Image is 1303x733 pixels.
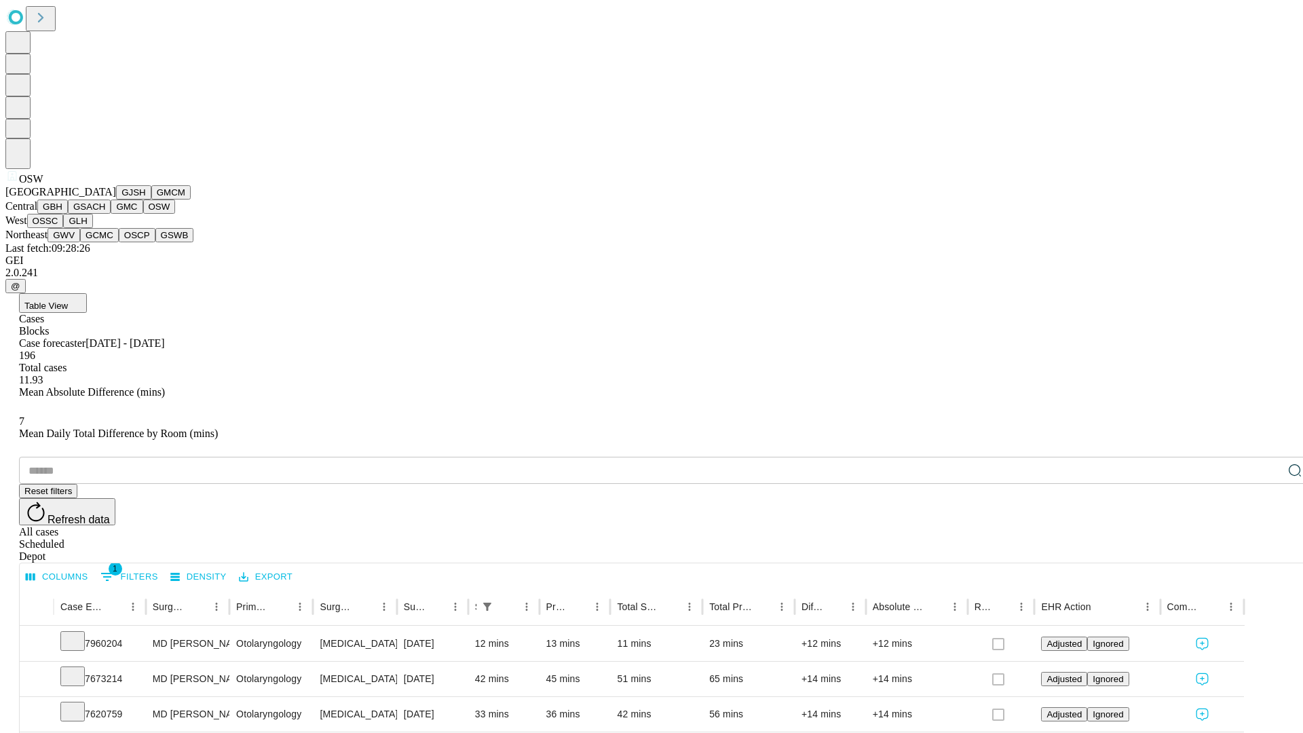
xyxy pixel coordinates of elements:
[475,697,533,732] div: 33 mins
[709,662,788,696] div: 65 mins
[26,668,47,692] button: Expand
[119,228,155,242] button: OSCP
[801,662,859,696] div: +14 mins
[19,386,165,398] span: Mean Absolute Difference (mins)
[569,597,588,616] button: Sort
[517,597,536,616] button: Menu
[801,697,859,732] div: +14 mins
[153,662,223,696] div: MD [PERSON_NAME] [PERSON_NAME]
[97,566,162,588] button: Show filters
[375,597,394,616] button: Menu
[19,484,77,498] button: Reset filters
[5,186,116,198] span: [GEOGRAPHIC_DATA]
[124,597,143,616] button: Menu
[1093,639,1123,649] span: Ignored
[661,597,680,616] button: Sort
[801,601,823,612] div: Difference
[143,200,176,214] button: OSW
[1041,637,1087,651] button: Adjusted
[1012,597,1031,616] button: Menu
[1041,601,1091,612] div: EHR Action
[709,601,752,612] div: Total Predicted Duration
[404,626,461,661] div: [DATE]
[1203,597,1222,616] button: Sort
[546,601,568,612] div: Predicted In Room Duration
[5,200,37,212] span: Central
[80,228,119,242] button: GCMC
[151,185,191,200] button: GMCM
[1167,601,1201,612] div: Comments
[753,597,772,616] button: Sort
[19,173,43,185] span: OSW
[5,242,90,254] span: Last fetch: 09:28:26
[27,214,64,228] button: OSSC
[873,601,925,612] div: Absolute Difference
[68,200,111,214] button: GSACH
[478,597,497,616] div: 1 active filter
[37,200,68,214] button: GBH
[60,626,139,661] div: 7960204
[546,697,604,732] div: 36 mins
[356,597,375,616] button: Sort
[19,498,115,525] button: Refresh data
[801,626,859,661] div: +12 mins
[320,697,390,732] div: [MEDICAL_DATA] INSERTION TUBE [MEDICAL_DATA]
[709,626,788,661] div: 23 mins
[153,626,223,661] div: MD [PERSON_NAME] [PERSON_NAME]
[617,662,696,696] div: 51 mins
[772,597,791,616] button: Menu
[1046,639,1082,649] span: Adjusted
[116,185,151,200] button: GJSH
[680,597,699,616] button: Menu
[1046,709,1082,719] span: Adjusted
[153,601,187,612] div: Surgeon Name
[873,697,961,732] div: +14 mins
[48,228,80,242] button: GWV
[26,633,47,656] button: Expand
[1222,597,1241,616] button: Menu
[109,562,122,576] span: 1
[26,703,47,727] button: Expand
[22,567,92,588] button: Select columns
[1093,674,1123,684] span: Ignored
[588,597,607,616] button: Menu
[19,374,43,386] span: 11.93
[19,415,24,427] span: 7
[617,697,696,732] div: 42 mins
[5,214,27,226] span: West
[5,267,1298,279] div: 2.0.241
[271,597,290,616] button: Sort
[105,597,124,616] button: Sort
[617,601,660,612] div: Total Scheduled Duration
[825,597,844,616] button: Sort
[926,597,945,616] button: Sort
[236,601,270,612] div: Primary Service
[63,214,92,228] button: GLH
[475,626,533,661] div: 12 mins
[207,597,226,616] button: Menu
[290,597,309,616] button: Menu
[1087,672,1129,686] button: Ignored
[48,514,110,525] span: Refresh data
[111,200,143,214] button: GMC
[546,662,604,696] div: 45 mins
[236,697,306,732] div: Otolaryngology
[86,337,164,349] span: [DATE] - [DATE]
[1041,707,1087,721] button: Adjusted
[19,428,218,439] span: Mean Daily Total Difference by Room (mins)
[153,697,223,732] div: MD [PERSON_NAME] [PERSON_NAME]
[873,626,961,661] div: +12 mins
[320,662,390,696] div: [MEDICAL_DATA] UNDER AGE [DEMOGRAPHIC_DATA]
[235,567,296,588] button: Export
[404,662,461,696] div: [DATE]
[5,255,1298,267] div: GEI
[1087,707,1129,721] button: Ignored
[1041,672,1087,686] button: Adjusted
[475,662,533,696] div: 42 mins
[236,626,306,661] div: Otolaryngology
[498,597,517,616] button: Sort
[873,662,961,696] div: +14 mins
[1093,597,1112,616] button: Sort
[1046,674,1082,684] span: Adjusted
[19,362,67,373] span: Total cases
